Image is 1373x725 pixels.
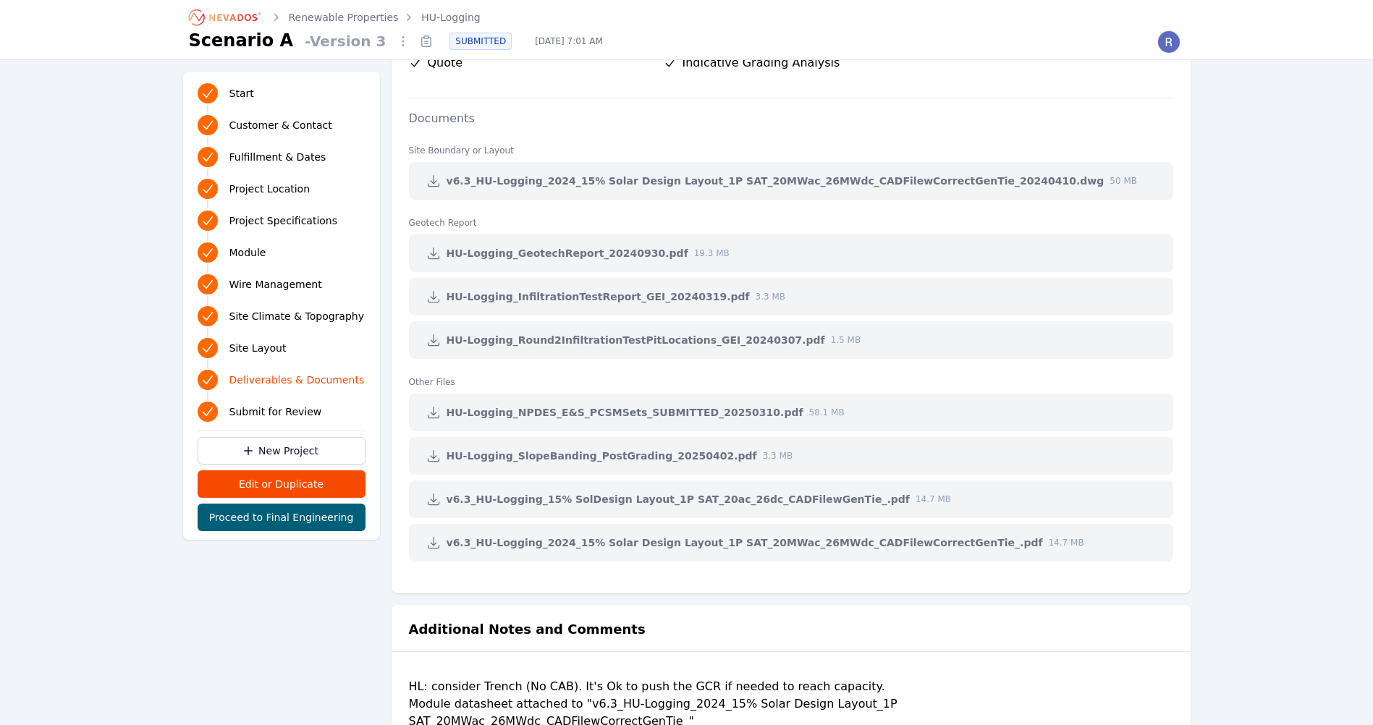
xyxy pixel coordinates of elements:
span: Indicative Grading Analysis [683,54,840,72]
button: Edit or Duplicate [198,470,366,498]
dt: Geotech Report [409,205,1173,229]
span: 3.3 MB [756,291,785,302]
span: HU-Logging_Round2InfiltrationTestPitLocations_GEI_20240307.pdf [447,333,825,347]
span: - Version 3 [299,31,392,51]
nav: Breadcrumb [189,6,481,29]
span: Start [229,86,254,101]
img: Riley Caron [1157,30,1180,54]
span: Project Location [229,182,310,196]
a: HU-Logging [421,10,480,25]
span: 50 MB [1110,175,1137,187]
span: 3.3 MB [763,450,793,462]
span: HU-Logging_InfiltrationTestReport_GEI_20240319.pdf [447,289,750,304]
span: Site Climate & Topography [229,309,364,323]
a: Renewable Properties [289,10,399,25]
span: Site Layout [229,341,287,355]
span: v6.3_HU-Logging_2024_15% Solar Design Layout_1P SAT_20MWac_26MWdc_CADFilewCorrectGenTie_20240410.dwg [447,174,1104,188]
span: v6.3_HU-Logging_15% SolDesign Layout_1P SAT_20ac_26dc_CADFilewGenTie_.pdf [447,492,910,506]
span: Wire Management [229,277,322,292]
span: HU-Logging_SlopeBanding_PostGrading_20250402.pdf [447,449,757,463]
button: Proceed to Final Engineering [198,504,366,531]
a: New Project [198,437,366,465]
span: Quote [428,54,463,72]
span: 14.7 MB [1049,537,1084,548]
h2: Additional Notes and Comments [409,619,646,640]
span: Fulfillment & Dates [229,150,326,164]
h1: Scenario A [189,29,294,52]
span: 14.7 MB [916,493,951,505]
span: 58.1 MB [809,407,845,418]
nav: Progress [198,80,366,425]
span: HU-Logging_GeotechReport_20240930.pdf [447,246,688,260]
span: Module [229,245,266,260]
span: 19.3 MB [694,247,730,259]
span: [DATE] 7:01 AM [523,35,614,47]
span: Deliverables & Documents [229,373,365,387]
span: Submit for Review [229,404,322,419]
label: Documents [392,111,492,125]
dt: Site Boundary or Layout [409,133,1173,156]
span: Customer & Contact [229,118,332,132]
span: Project Specifications [229,213,338,228]
dt: Other Files [409,365,1173,388]
span: 1.5 MB [831,334,861,346]
span: HU-Logging_NPDES_E&S_PCSMSets_SUBMITTED_20250310.pdf [447,405,803,420]
div: SUBMITTED [449,33,512,50]
span: v6.3_HU-Logging_2024_15% Solar Design Layout_1P SAT_20MWac_26MWdc_CADFilewCorrectGenTie_.pdf [447,535,1043,550]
